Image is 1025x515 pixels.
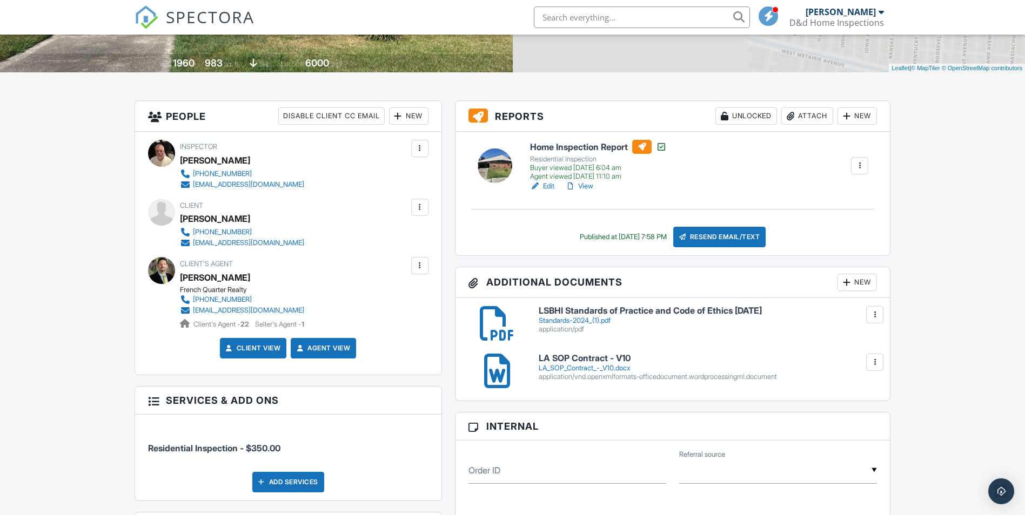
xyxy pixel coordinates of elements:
[530,140,667,154] h6: Home Inspection Report
[889,64,1025,73] div: |
[530,140,667,181] a: Home Inspection Report Residential Inspection Buyer viewed [DATE] 6:04 am Agent viewed [DATE] 11:...
[180,227,304,238] a: [PHONE_NUMBER]
[673,227,766,247] div: Resend Email/Text
[180,211,250,227] div: [PERSON_NAME]
[530,164,667,172] div: Buyer viewed [DATE] 6:04 am
[135,15,254,37] a: SPECTORA
[294,343,350,354] a: Agent View
[539,372,877,381] div: application/vnd.openxmlformats-officedocument.wordprocessingml.document
[539,316,877,325] div: Standards-2024_(1).pdf
[193,306,304,315] div: [EMAIL_ADDRESS][DOMAIN_NAME]
[135,5,158,29] img: The Best Home Inspection Software - Spectora
[530,155,667,164] div: Residential Inspection
[530,181,554,192] a: Edit
[148,443,280,453] span: Residential Inspection - $350.00
[193,228,252,236] div: [PHONE_NUMBER]
[180,238,304,248] a: [EMAIL_ADDRESS][DOMAIN_NAME]
[534,6,750,28] input: Search everything...
[911,65,940,71] a: © MapTiler
[180,168,304,179] a: [PHONE_NUMBER]
[468,464,500,476] label: Order ID
[180,201,203,209] span: Client
[224,60,239,68] span: sq. ft.
[892,65,909,71] a: Leaflet
[180,294,304,305] a: [PHONE_NUMBER]
[539,354,877,381] a: LA SOP Contract - V10 LA_SOP_Contract_-_V10.docx application/vnd.openxmlformats-officedocument.wo...
[224,343,281,354] a: Client View
[539,354,877,363] h6: LA SOP Contract - V10
[539,364,877,372] div: LA_SOP_Contract_-_V10.docx
[205,57,223,69] div: 983
[715,107,777,125] div: Unlocked
[539,325,877,334] div: application/pdf
[305,57,329,69] div: 6000
[255,320,304,328] span: Seller's Agent -
[259,60,271,68] span: slab
[539,306,877,316] h6: LSBHI Standards of Practice and Code of Ethics [DATE]
[580,233,667,241] div: Published at [DATE] 7:58 PM
[281,60,304,68] span: Lot Size
[539,306,877,334] a: LSBHI Standards of Practice and Code of Ethics [DATE] Standards-2024_(1).pdf application/pdf
[331,60,344,68] span: sq.ft.
[838,107,877,125] div: New
[988,478,1014,504] div: Open Intercom Messenger
[252,472,324,492] div: Add Services
[180,260,233,268] span: Client's Agent
[193,180,304,189] div: [EMAIL_ADDRESS][DOMAIN_NAME]
[455,101,890,132] h3: Reports
[806,6,876,17] div: [PERSON_NAME]
[159,60,171,68] span: Built
[781,107,833,125] div: Attach
[180,305,304,316] a: [EMAIL_ADDRESS][DOMAIN_NAME]
[135,101,441,132] h3: People
[455,412,890,441] h3: Internal
[193,295,252,304] div: [PHONE_NUMBER]
[180,269,250,286] a: [PERSON_NAME]
[180,143,217,151] span: Inspector
[530,172,667,181] div: Agent viewed [DATE] 11:10 am
[193,239,304,247] div: [EMAIL_ADDRESS][DOMAIN_NAME]
[180,179,304,190] a: [EMAIL_ADDRESS][DOMAIN_NAME]
[193,170,252,178] div: [PHONE_NUMBER]
[789,17,884,28] div: D&d Home Inspections
[193,320,251,328] span: Client's Agent -
[679,450,725,459] label: Referral source
[180,152,250,168] div: [PERSON_NAME]
[278,107,385,125] div: Disable Client CC Email
[173,57,195,69] div: 1960
[565,181,593,192] a: View
[942,65,1022,71] a: © OpenStreetMap contributors
[148,423,428,463] li: Service: Residential Inspection
[455,267,890,298] h3: Additional Documents
[166,5,254,28] span: SPECTORA
[389,107,428,125] div: New
[838,274,877,291] div: New
[240,320,249,328] strong: 22
[180,286,313,294] div: French Quarter Realty
[135,387,441,415] h3: Services & Add ons
[302,320,304,328] strong: 1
